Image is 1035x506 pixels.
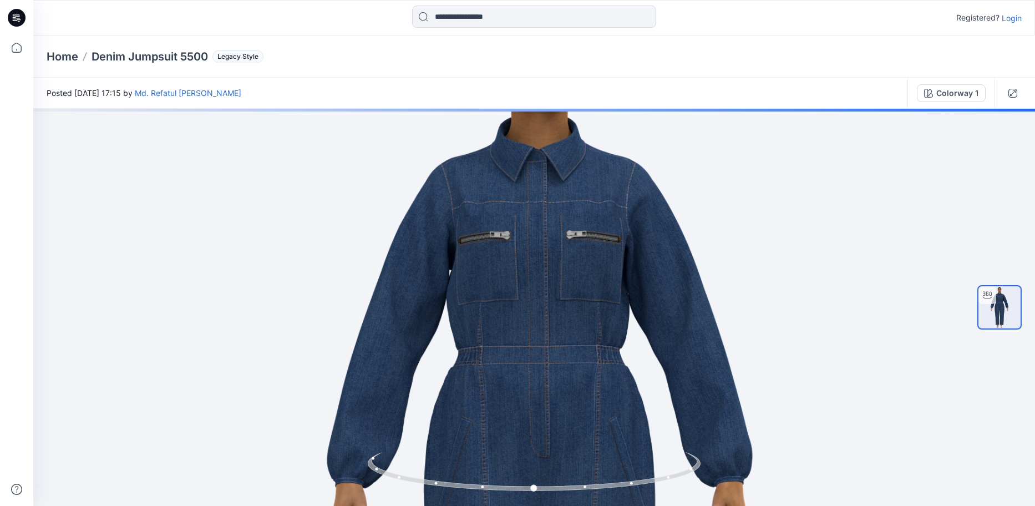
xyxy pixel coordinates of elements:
[917,84,986,102] button: Colorway 1
[47,49,78,64] a: Home
[1002,12,1022,24] p: Login
[47,87,241,99] span: Posted [DATE] 17:15 by
[208,49,263,64] button: Legacy Style
[135,88,241,98] a: Md. Refatul [PERSON_NAME]
[978,286,1021,328] img: turntable-23-10-2023-11:17:24
[212,50,263,63] span: Legacy Style
[956,11,1000,24] p: Registered?
[92,49,208,64] p: Denim Jumpsuit 5500
[936,87,978,99] div: Colorway 1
